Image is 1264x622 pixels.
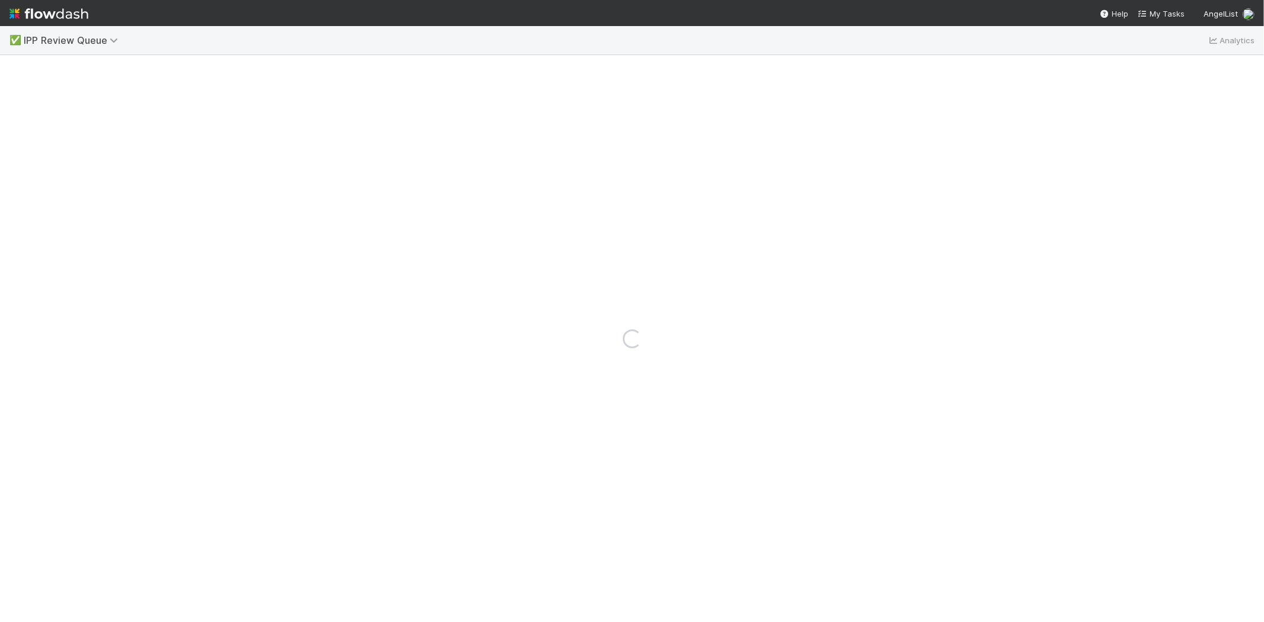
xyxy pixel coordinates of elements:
img: logo-inverted-e16ddd16eac7371096b0.svg [9,4,88,24]
span: AngelList [1204,9,1238,18]
span: My Tasks [1138,9,1185,18]
img: avatar_1a1d5361-16dd-4910-a949-020dcd9f55a3.png [1243,8,1255,20]
span: ✅ [9,35,21,45]
a: Analytics [1208,33,1255,47]
div: Help [1100,8,1128,20]
a: My Tasks [1138,8,1185,20]
span: IPP Review Queue [24,34,124,46]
